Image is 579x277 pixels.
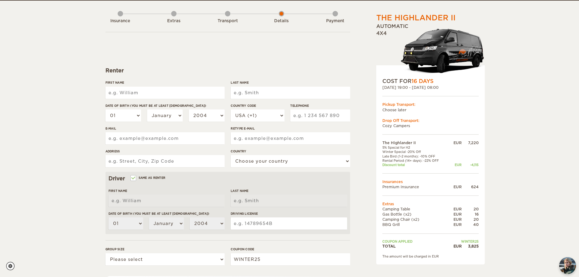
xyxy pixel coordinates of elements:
td: The Highlander II [382,140,449,145]
div: [DATE] 19:00 - [DATE] 08:00 [382,85,479,90]
div: The Highlander II [376,13,456,23]
td: BBQ Grill [382,222,449,227]
a: Cookie settings [6,262,19,270]
input: e.g. William [109,195,225,207]
td: Choose later [382,107,479,112]
input: e.g. Smith [231,195,347,207]
td: Camping Chair (x2) [382,217,449,222]
div: EUR [449,206,462,212]
input: e.g. 14789654B [231,217,347,230]
div: EUR [449,244,462,249]
div: Pickup Transport: [382,102,479,107]
label: Group size [105,247,225,251]
div: Transport [211,18,244,24]
div: EUR [449,184,462,189]
div: Driver [109,175,347,182]
td: Rental Period (14+ days): -22% OFF [382,158,449,163]
div: -4,115 [462,163,479,167]
div: 20 [462,206,479,212]
div: Details [265,18,298,24]
td: 5% Special for H2 [382,145,449,150]
label: Country Code [231,103,284,108]
label: Country [231,149,350,154]
div: EUR [449,140,462,145]
td: Late Bird (1-2 months): -10% OFF [382,154,449,158]
div: Payment [319,18,352,24]
input: e.g. 1 234 567 890 [290,109,350,122]
div: Renter [105,67,350,74]
td: Gas Bottle (x2) [382,212,449,217]
div: EUR [449,217,462,222]
td: WINTER25 [449,239,479,243]
td: Insurances [382,179,479,184]
label: Driving License [231,211,347,216]
input: e.g. William [105,87,225,99]
label: Date of birth (You must be at least [DEMOGRAPHIC_DATA]) [105,103,225,108]
label: Telephone [290,103,350,108]
td: Premium Insurance [382,184,449,189]
img: Freyja at Cozy Campers [559,257,576,274]
div: 16 [462,212,479,217]
input: e.g. example@example.com [105,132,225,144]
label: Coupon code [231,247,350,251]
label: Same as renter [131,175,166,181]
div: EUR [449,163,462,167]
label: Last Name [231,189,347,193]
span: 16 Days [412,78,433,84]
input: e.g. example@example.com [231,132,350,144]
div: The amount will be charged in EUR [382,254,479,258]
div: 624 [462,184,479,189]
div: 40 [462,222,479,227]
div: EUR [449,222,462,227]
img: stor-langur-223.png [401,25,485,78]
td: TOTAL [382,244,449,249]
div: 3,825 [462,244,479,249]
div: Insurance [104,18,137,24]
label: Last Name [231,80,350,85]
div: Automatic 4x4 [376,23,485,78]
td: Extras [382,201,479,206]
div: Drop Off Transport: [382,118,479,123]
input: Same as renter [131,177,135,181]
label: Retype E-mail [231,126,350,131]
td: Camping Table [382,206,449,212]
div: 7,220 [462,140,479,145]
button: chat-button [559,257,576,274]
td: Winter Special -20% Off [382,150,449,154]
input: e.g. Street, City, Zip Code [105,155,225,167]
div: 20 [462,217,479,222]
label: E-mail [105,126,225,131]
div: Extras [157,18,191,24]
label: First Name [105,80,225,85]
div: EUR [449,212,462,217]
label: Date of birth (You must be at least [DEMOGRAPHIC_DATA]) [109,211,225,216]
td: Cozy Campers [382,123,479,128]
label: Address [105,149,225,154]
label: First Name [109,189,225,193]
td: Coupon applied [382,239,449,243]
td: Discount total [382,163,449,167]
div: COST FOR [382,78,479,85]
input: e.g. Smith [231,87,350,99]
